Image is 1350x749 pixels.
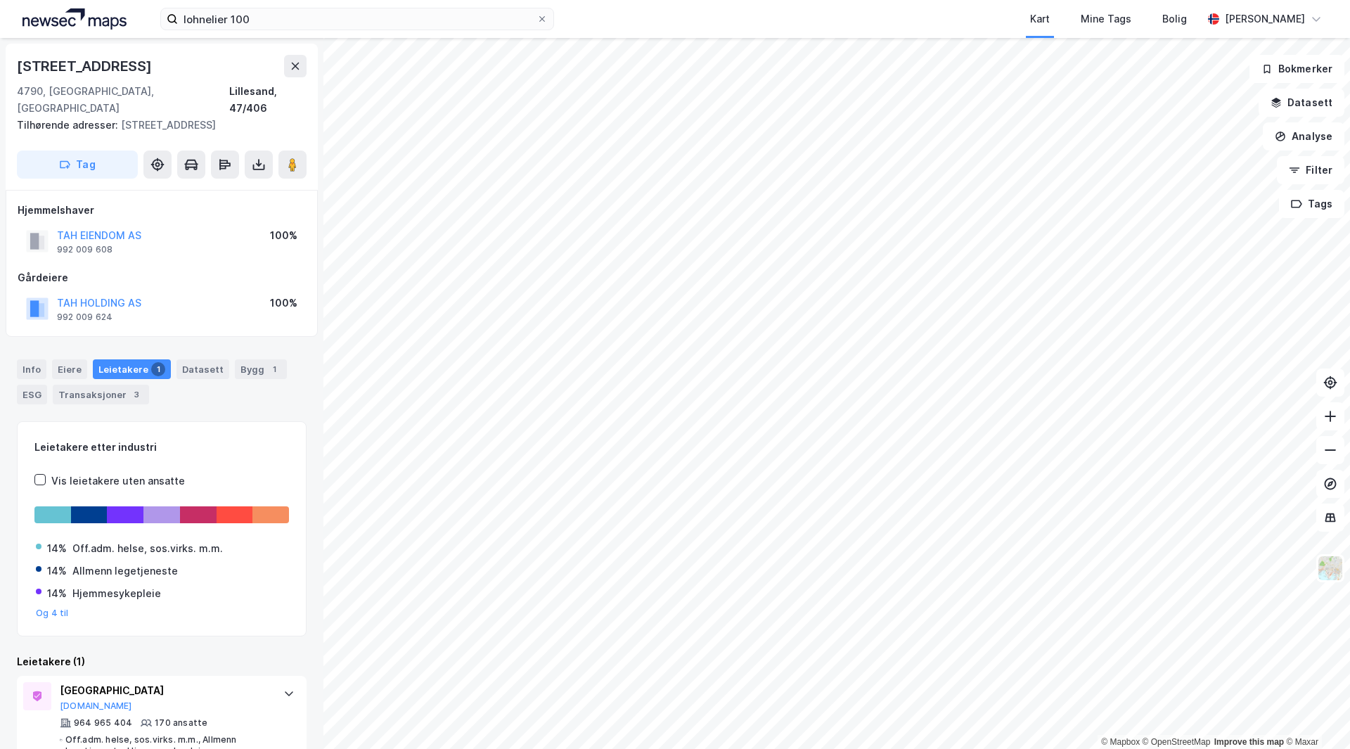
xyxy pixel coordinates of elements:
div: Info [17,359,46,379]
a: OpenStreetMap [1143,737,1211,747]
img: Z [1317,555,1344,582]
div: Hjemmesykepleie [72,585,161,602]
a: Improve this map [1214,737,1284,747]
img: logo.a4113a55bc3d86da70a041830d287a7e.svg [22,8,127,30]
button: Og 4 til [36,608,69,619]
div: 14% [47,563,67,580]
button: Tag [17,151,138,179]
div: 14% [47,540,67,557]
div: 964 965 404 [74,717,132,729]
span: Tilhørende adresser: [17,119,121,131]
div: Leietakere etter industri [34,439,289,456]
div: 1 [151,362,165,376]
div: 14% [47,585,67,602]
div: Hjemmelshaver [18,202,306,219]
div: Gårdeiere [18,269,306,286]
div: Vis leietakere uten ansatte [51,473,185,489]
a: Mapbox [1101,737,1140,747]
div: Bygg [235,359,287,379]
button: Analyse [1263,122,1344,151]
div: ESG [17,385,47,404]
div: [PERSON_NAME] [1225,11,1305,27]
div: Leietakere (1) [17,653,307,670]
div: Kontrollprogram for chat [1280,681,1350,749]
button: Datasett [1259,89,1344,117]
div: Leietakere [93,359,171,379]
div: Kart [1030,11,1050,27]
div: 992 009 624 [57,312,112,323]
div: [STREET_ADDRESS] [17,55,155,77]
div: Off.adm. helse, sos.virks. m.m. [72,540,223,557]
button: [DOMAIN_NAME] [60,700,132,712]
button: Tags [1279,190,1344,218]
button: Bokmerker [1249,55,1344,83]
div: 100% [270,227,297,244]
div: [GEOGRAPHIC_DATA] [60,682,269,699]
div: 170 ansatte [155,717,207,729]
div: Mine Tags [1081,11,1131,27]
div: 1 [267,362,281,376]
div: 992 009 608 [57,244,112,255]
div: Eiere [52,359,87,379]
div: 3 [129,388,143,402]
div: Bolig [1162,11,1187,27]
div: Allmenn legetjeneste [72,563,178,580]
input: Søk på adresse, matrikkel, gårdeiere, leietakere eller personer [178,8,536,30]
div: 100% [270,295,297,312]
div: [STREET_ADDRESS] [17,117,295,134]
div: 4790, [GEOGRAPHIC_DATA], [GEOGRAPHIC_DATA] [17,83,229,117]
div: Lillesand, 47/406 [229,83,307,117]
div: Transaksjoner [53,385,149,404]
div: Datasett [176,359,229,379]
button: Filter [1277,156,1344,184]
iframe: Chat Widget [1280,681,1350,749]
